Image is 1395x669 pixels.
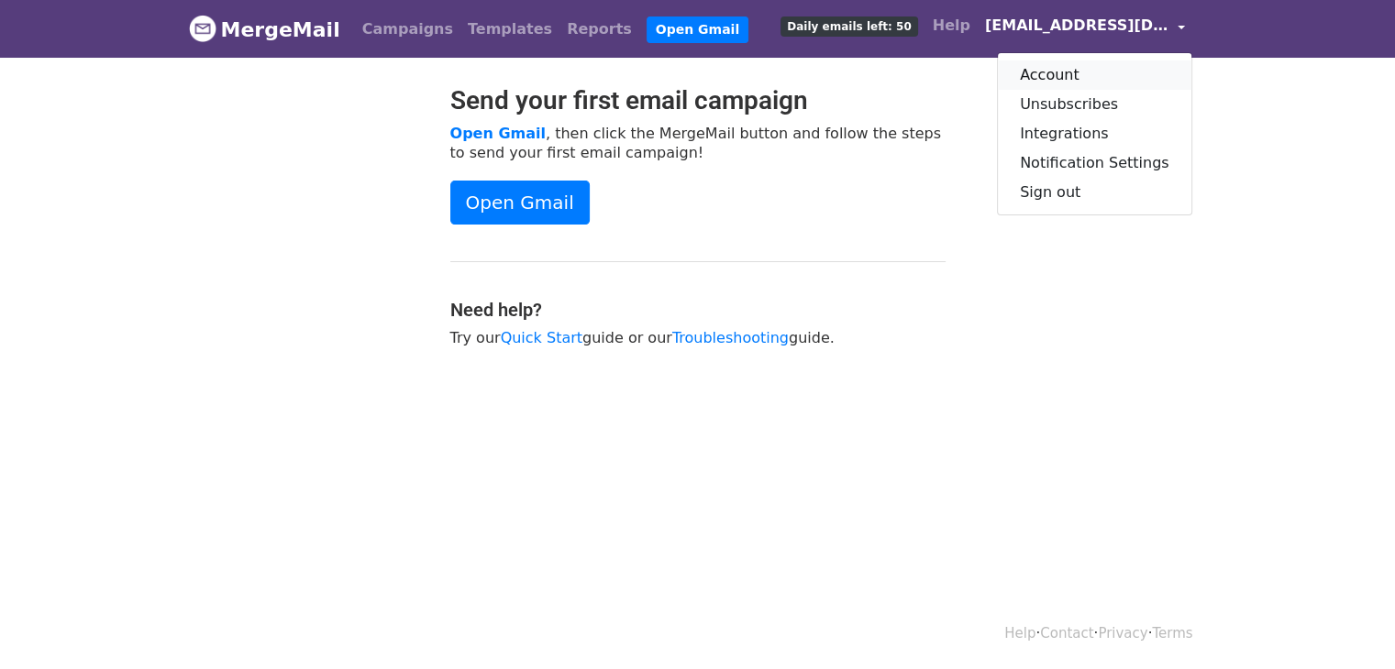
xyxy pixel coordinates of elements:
a: Help [1004,625,1035,642]
a: Campaigns [355,11,460,48]
div: [EMAIL_ADDRESS][DOMAIN_NAME] [997,52,1192,215]
a: Integrations [998,119,1191,148]
a: Daily emails left: 50 [773,7,924,44]
a: MergeMail [189,10,340,49]
a: Account [998,60,1191,90]
a: Open Gmail [450,181,590,225]
a: Templates [460,11,559,48]
a: Unsubscribes [998,90,1191,119]
h2: Send your first email campaign [450,85,946,116]
span: Daily emails left: 50 [781,16,917,37]
a: Open Gmail [450,125,546,142]
a: Contact [1040,625,1093,642]
a: Quick Start [501,329,582,346]
a: Troubleshooting [672,329,789,346]
span: [EMAIL_ADDRESS][DOMAIN_NAME] [985,15,1168,37]
a: Privacy [1098,625,1147,642]
h4: Need help? [450,299,946,321]
a: Help [925,7,978,44]
p: Try our guide or our guide. [450,328,946,347]
iframe: Chat Widget [1303,581,1395,669]
a: Terms [1152,625,1192,642]
img: MergeMail logo [189,15,216,42]
a: Notification Settings [998,148,1191,178]
a: Reports [559,11,639,48]
p: , then click the MergeMail button and follow the steps to send your first email campaign! [450,124,946,162]
a: Open Gmail [647,16,748,43]
a: Sign out [998,178,1191,207]
div: 聊天小工具 [1303,581,1395,669]
a: [EMAIL_ADDRESS][DOMAIN_NAME] [978,7,1192,50]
